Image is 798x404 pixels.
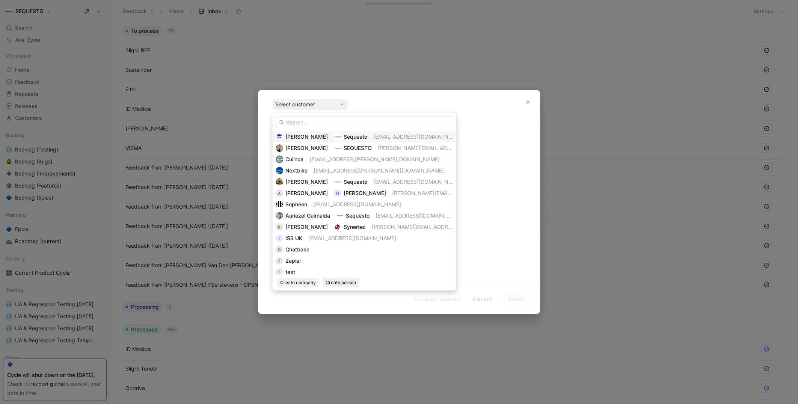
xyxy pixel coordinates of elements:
[344,224,366,230] span: Synertec
[276,268,284,276] div: t
[276,156,284,163] img: logo
[286,201,308,207] span: Sopheon
[286,246,310,253] span: Chatbase
[314,167,444,174] span: [EMAIL_ADDRESS][PERSON_NAME][DOMAIN_NAME]
[286,224,328,230] span: [PERSON_NAME]
[276,223,284,231] div: B
[286,167,308,174] span: Nextbike
[374,179,462,185] span: [EMAIL_ADDRESS][DOMAIN_NAME]
[334,133,342,141] img: logo
[344,145,372,151] span: SEQUESTO
[276,212,284,219] img: 7685993478128_ed1a6d0921ce92c4e1b1_192.jpg
[372,224,545,230] span: [PERSON_NAME][EMAIL_ADDRESS][PERSON_NAME][DOMAIN_NAME]
[344,190,386,196] span: [PERSON_NAME]
[376,212,464,219] span: [EMAIL_ADDRESS][DOMAIN_NAME]
[344,133,368,140] span: Sequesto
[310,156,440,162] span: [EMAIL_ADDRESS][PERSON_NAME][DOMAIN_NAME]
[323,278,360,287] button: Create person
[286,190,328,196] span: [PERSON_NAME]
[326,279,356,286] span: Create person
[336,212,344,219] img: logo
[334,223,342,231] img: logo
[286,179,328,185] span: [PERSON_NAME]
[276,246,284,253] div: C
[346,212,370,219] span: Sequesto
[286,269,296,275] span: test
[286,212,330,219] span: Auriezel Guirnalda
[334,144,342,152] img: logo
[378,145,551,151] span: [PERSON_NAME][EMAIL_ADDRESS][PERSON_NAME][DOMAIN_NAME]
[286,145,328,151] span: [PERSON_NAME]
[314,201,401,207] span: [EMAIL_ADDRESS][DOMAIN_NAME]
[286,133,328,140] span: [PERSON_NAME]
[276,257,284,265] div: Z
[276,116,454,128] input: Search...
[276,235,284,242] div: I
[276,144,284,152] img: 9392010969847_ac65115d3817a7502b0b_192.jpg
[334,178,342,186] img: logo
[286,235,303,241] span: ISS UK
[276,201,284,208] img: logo
[276,178,284,186] img: 8853127337383_9bc139a29f7be5a47216_192.jpg
[374,133,462,140] span: [EMAIL_ADDRESS][DOMAIN_NAME]
[286,156,304,162] span: Culinoa
[276,167,284,174] img: logo
[277,278,320,287] button: Create company
[344,179,368,185] span: Sequesto
[276,133,284,141] img: teamqsg2i0ok5of8jn8l.png
[276,189,284,197] div: A
[281,279,316,286] span: Create company
[286,257,302,264] span: Zapier
[309,235,397,241] span: [EMAIL_ADDRESS][DOMAIN_NAME]
[334,189,342,197] div: H
[392,190,608,196] span: [PERSON_NAME][EMAIL_ADDRESS][PERSON_NAME][PERSON_NAME][DOMAIN_NAME]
